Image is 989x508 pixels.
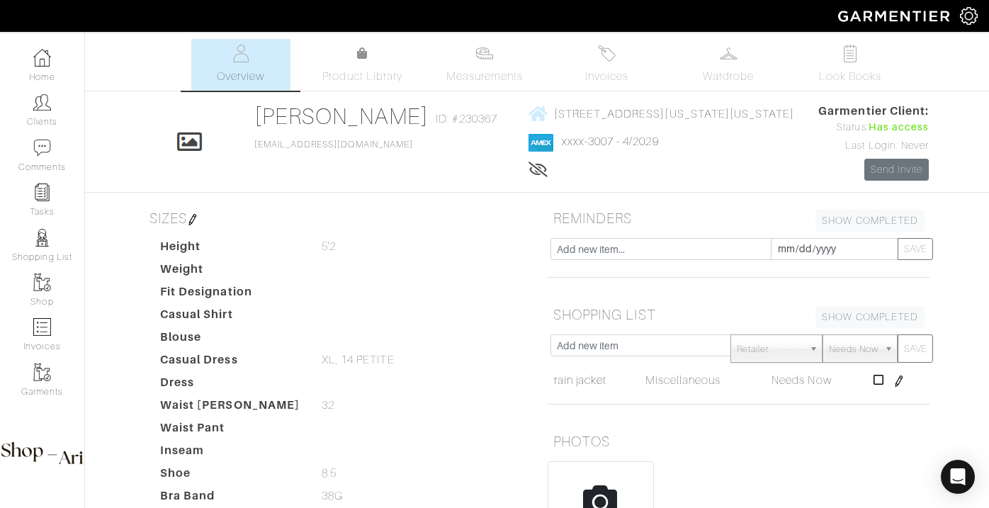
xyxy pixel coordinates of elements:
img: orders-icon-0abe47150d42831381b5fb84f609e132dff9fe21cb692f30cb5eec754e2cba89.png [33,318,51,336]
dt: Waist Pant [149,419,311,442]
img: clients-icon-6bae9207a08558b7cb47a8932f037763ab4055f8c8b6bfacd5dc20c3e0201464.png [33,94,51,111]
span: 38G [322,487,343,504]
img: dashboard-icon-dbcd8f5a0b271acd01030246c82b418ddd0df26cd7fceb0bd07c9910d44c42f6.png [33,49,51,67]
a: Product Library [313,45,412,85]
a: Look Books [801,39,900,91]
img: garments-icon-b7da505a4dc4fd61783c78ac3ca0ef83fa9d6f193b1c9dc38574b1d14d53ca28.png [33,273,51,291]
h5: SHOPPING LIST [548,300,930,329]
h5: REMINDERS [548,204,930,232]
dt: Shoe [149,465,311,487]
a: Invoices [557,39,656,91]
h5: SIZES [144,204,526,232]
button: SAVE [898,334,933,363]
img: stylists-icon-eb353228a002819b7ec25b43dbf5f0378dd9e0616d9560372ff212230b889e62.png [33,229,51,247]
a: Measurements [435,39,535,91]
a: SHOW COMPLETED [815,306,925,328]
dt: Casual Dress [149,351,311,374]
dt: Casual Shirt [149,306,311,329]
input: Add new item... [550,238,772,260]
img: basicinfo-40fd8af6dae0f16599ec9e87c0ef1c0a1fdea2edbe929e3d69a839185d80c458.svg [232,45,249,62]
img: garments-icon-b7da505a4dc4fd61783c78ac3ca0ef83fa9d6f193b1c9dc38574b1d14d53ca28.png [33,363,51,381]
span: Needs Now [829,335,878,363]
img: pen-cf24a1663064a2ec1b9c1bd2387e9de7a2fa800b781884d57f21acf72779bad2.png [893,376,905,387]
span: XL, 14 PETITE [322,351,395,368]
span: Product Library [322,68,402,85]
button: SAVE [898,238,933,260]
dt: Blouse [149,329,311,351]
img: american_express-1200034d2e149cdf2cc7894a33a747db654cf6f8355cb502592f1d228b2ac700.png [529,134,553,152]
a: Overview [191,39,290,91]
img: garmentier-logo-header-white-b43fb05a5012e4ada735d5af1a66efaba907eab6374d6393d1fbf88cb4ef424d.png [831,4,960,28]
a: [STREET_ADDRESS][US_STATE][US_STATE] [529,105,795,123]
dt: Dress [149,374,311,397]
dt: Fit Designation [149,283,311,306]
img: comment-icon-a0a6a9ef722e966f86d9cbdc48e553b5cf19dbc54f86b18d962a5391bc8f6eb6.png [33,139,51,157]
a: rain jacket [554,372,607,389]
img: todo-9ac3debb85659649dc8f770b8b6100bb5dab4b48dedcbae339e5042a72dfd3cc.svg [842,45,859,62]
dt: Weight [149,261,311,283]
a: Wardrobe [679,39,778,91]
dt: Height [149,238,311,261]
a: [EMAIL_ADDRESS][DOMAIN_NAME] [254,140,413,149]
img: orders-27d20c2124de7fd6de4e0e44c1d41de31381a507db9b33961299e4e07d508b8c.svg [598,45,616,62]
span: Invoices [585,68,628,85]
span: Needs Now [772,374,831,387]
a: xxxx-3007 - 4/2029 [562,135,659,148]
span: 5'2 [322,238,336,255]
div: Last Login: Never [818,138,929,154]
div: Open Intercom Messenger [941,460,975,494]
dt: Waist [PERSON_NAME] [149,397,311,419]
img: gear-icon-white-bd11855cb880d31180b6d7d6211b90ccbf57a29d726f0c71d8c61bd08dd39cc2.png [960,7,978,25]
span: Has access [869,120,929,135]
span: Measurements [446,68,524,85]
span: Overview [217,68,264,85]
span: ID: #230367 [436,111,497,128]
dt: Inseam [149,442,311,465]
span: 8.5 [322,465,337,482]
span: [STREET_ADDRESS][US_STATE][US_STATE] [554,107,795,120]
span: 32 [322,397,334,414]
span: Garmentier Client: [818,103,929,120]
span: Wardrobe [703,68,754,85]
a: Send Invite [864,159,929,181]
img: reminder-icon-8004d30b9f0a5d33ae49ab947aed9ed385cf756f9e5892f1edd6e32f2345188e.png [33,184,51,201]
span: Look Books [819,68,882,85]
img: pen-cf24a1663064a2ec1b9c1bd2387e9de7a2fa800b781884d57f21acf72779bad2.png [187,214,198,225]
a: [PERSON_NAME] [254,103,429,129]
span: Miscellaneous [645,374,721,387]
h5: PHOTOS [548,427,930,456]
img: measurements-466bbee1fd09ba9460f595b01e5d73f9e2bff037440d3c8f018324cb6cdf7a4a.svg [475,45,493,62]
a: SHOW COMPLETED [815,210,925,232]
img: wardrobe-487a4870c1b7c33e795ec22d11cfc2ed9d08956e64fb3008fe2437562e282088.svg [720,45,737,62]
input: Add new item [550,334,731,356]
div: Status: [818,120,929,135]
span: Retailer [737,335,803,363]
